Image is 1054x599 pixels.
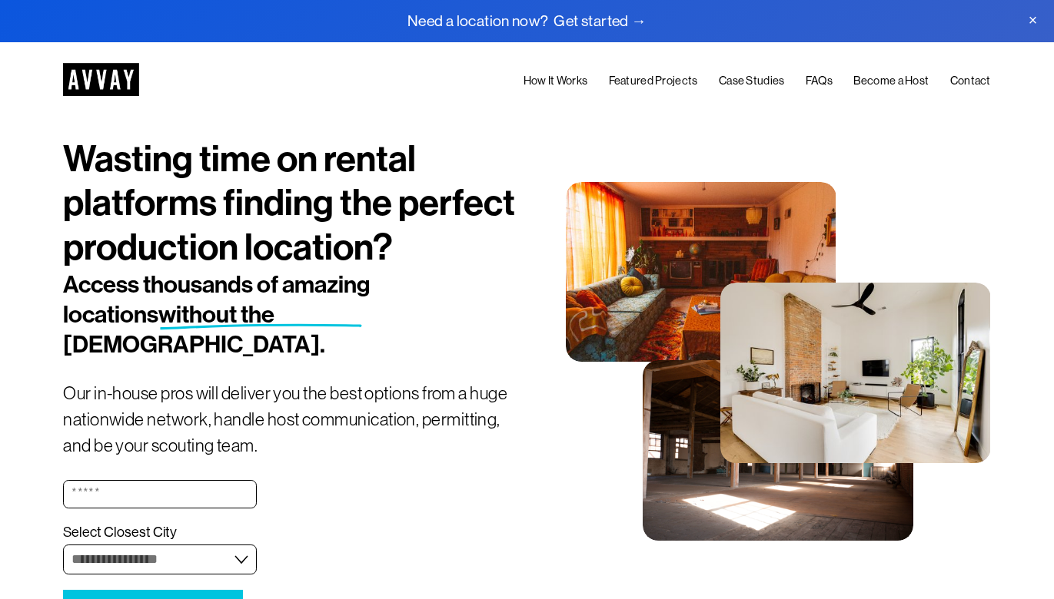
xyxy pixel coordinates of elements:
[806,71,833,90] a: FAQs
[63,270,450,360] h2: Access thousands of amazing locations
[63,137,527,270] h1: Wasting time on rental platforms finding the perfect production location?
[950,71,991,90] a: Contact
[853,71,929,90] a: Become a Host
[609,71,698,90] a: Featured Projects
[719,71,785,90] a: Case Studies
[63,524,177,541] span: Select Closest City
[524,71,588,90] a: How It Works
[63,544,256,574] select: Select Closest City
[63,63,139,96] img: AVVAY - The First Nationwide Location Scouting Co.
[63,300,325,359] span: without the [DEMOGRAPHIC_DATA].
[63,380,527,459] p: Our in-house pros will deliver you the best options from a huge nationwide network, handle host c...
